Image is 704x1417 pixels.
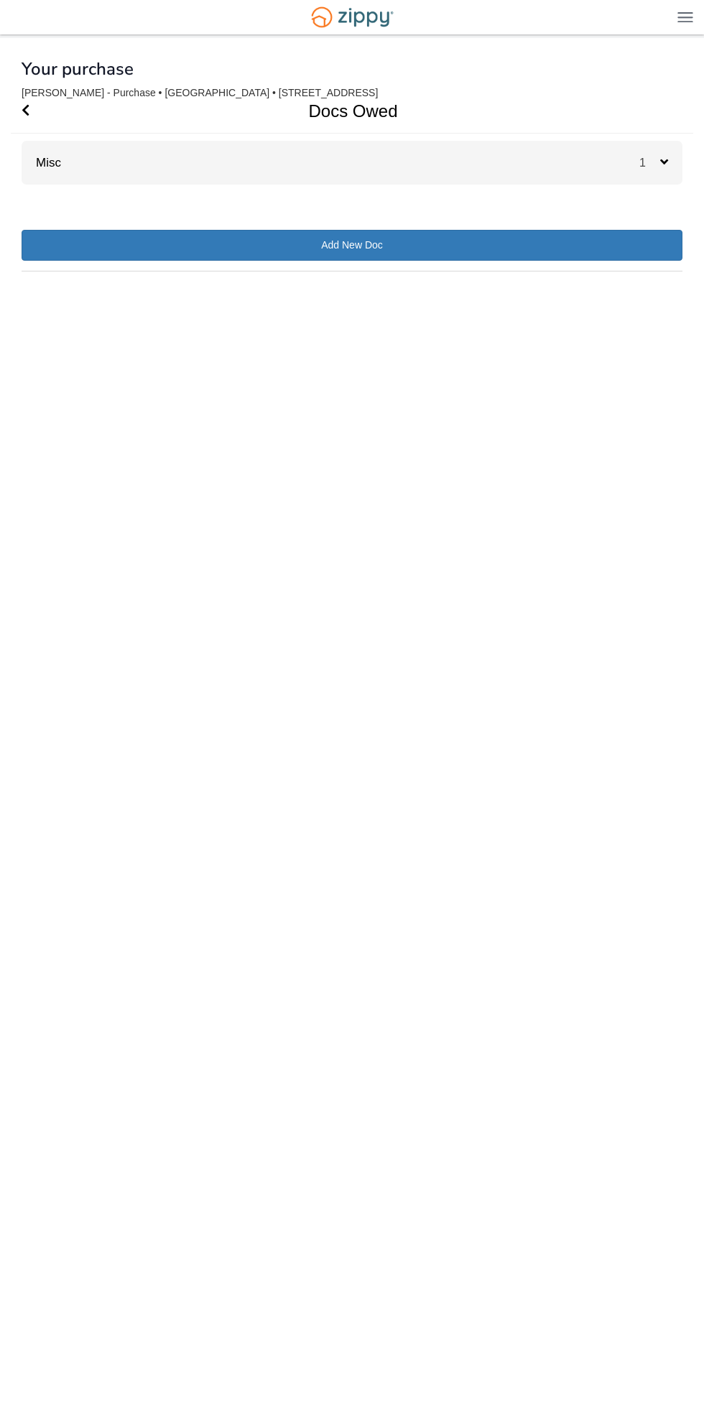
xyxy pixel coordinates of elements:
span: 1 [639,157,660,169]
div: [PERSON_NAME] - Purchase • [GEOGRAPHIC_DATA] • [STREET_ADDRESS] [22,87,682,99]
h1: Your purchase [22,60,134,78]
img: Mobile Dropdown Menu [677,11,693,22]
a: Go Back [22,89,29,133]
a: Add New Doc [22,230,682,261]
h1: Docs Owed [11,89,677,133]
a: Misc [22,156,61,169]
